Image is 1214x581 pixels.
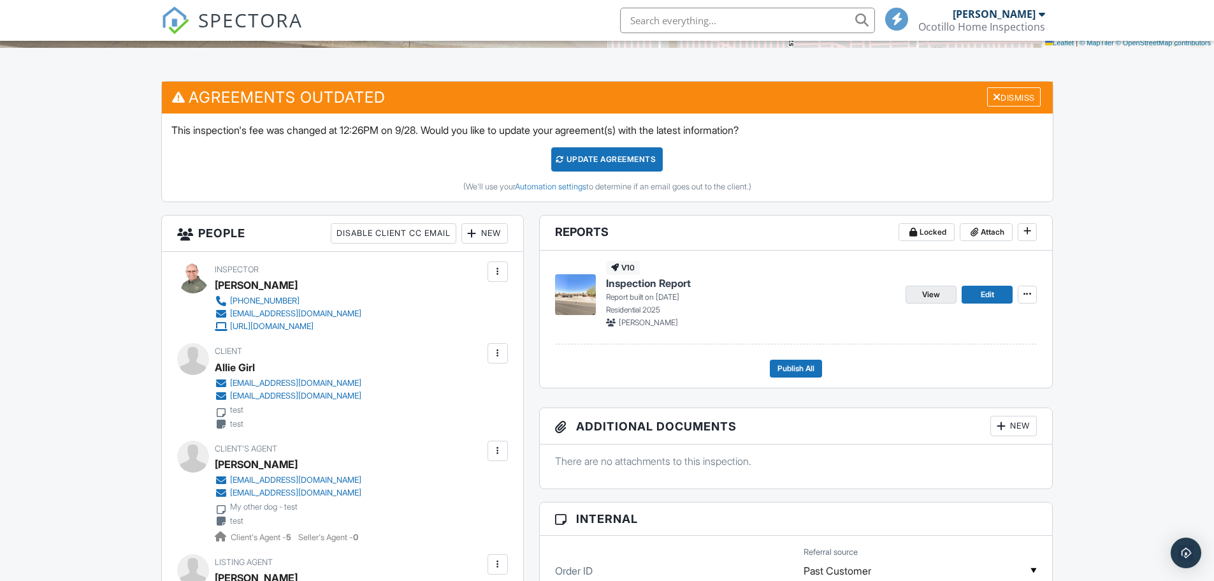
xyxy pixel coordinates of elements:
[215,557,273,567] span: Listing Agent
[551,147,663,172] div: Update Agreements
[353,533,358,542] strong: 0
[230,321,314,332] div: [URL][DOMAIN_NAME]
[161,17,303,44] a: SPECTORA
[540,408,1053,445] h3: Additional Documents
[215,487,361,499] a: [EMAIL_ADDRESS][DOMAIN_NAME]
[298,533,358,542] span: Seller's Agent -
[990,416,1037,436] div: New
[162,82,1053,113] h3: Agreements Outdated
[1116,39,1211,47] a: © OpenStreetMap contributors
[162,216,523,252] h3: People
[804,547,858,558] label: Referral source
[310,30,337,43] div: 7665
[215,444,277,453] span: Client's Agent
[162,114,1053,202] div: This inspection's fee was changed at 12:26PM on 9/28. Would you like to update your agreement(s) ...
[461,223,508,244] div: New
[230,405,243,415] div: test
[230,419,243,429] div: test
[215,346,242,356] span: Client
[620,8,875,33] input: Search everything...
[230,502,298,512] div: My other dog - test
[215,320,361,333] a: [URL][DOMAIN_NAME]
[515,182,586,191] a: Automation settings
[1045,39,1074,47] a: Leaflet
[339,33,355,43] span: sq.ft.
[161,6,189,34] img: The Best Home Inspection Software - Spectora
[953,8,1036,20] div: [PERSON_NAME]
[540,503,1053,536] h3: Internal
[1076,39,1078,47] span: |
[331,223,456,244] div: Disable Client CC Email
[230,378,361,388] div: [EMAIL_ADDRESS][DOMAIN_NAME]
[230,391,361,401] div: [EMAIL_ADDRESS][DOMAIN_NAME]
[215,474,361,487] a: [EMAIL_ADDRESS][DOMAIN_NAME]
[286,533,291,542] strong: 5
[918,20,1045,33] div: Ocotillo Home Inspections
[215,276,298,295] div: [PERSON_NAME]
[230,296,300,306] div: [PHONE_NUMBER]
[230,475,361,485] div: [EMAIL_ADDRESS][DOMAIN_NAME]
[230,516,243,526] div: test
[215,295,361,307] a: [PHONE_NUMBER]
[230,488,361,498] div: [EMAIL_ADDRESS][DOMAIN_NAME]
[215,265,259,274] span: Inspector
[555,564,593,578] label: Order ID
[215,377,361,390] a: [EMAIL_ADDRESS][DOMAIN_NAME]
[171,182,1043,192] div: (We'll use your to determine if an email goes out to the client.)
[215,307,361,320] a: [EMAIL_ADDRESS][DOMAIN_NAME]
[198,6,303,33] span: SPECTORA
[215,358,255,377] div: Allie Girl
[385,33,421,43] span: bathrooms
[1171,538,1201,568] div: Open Intercom Messenger
[215,390,361,402] a: [EMAIL_ADDRESS][DOMAIN_NAME]
[231,533,293,542] span: Client's Agent -
[215,455,298,474] a: [PERSON_NAME]
[555,454,1037,468] p: There are no attachments to this inspection.
[1080,39,1114,47] a: © MapTiler
[230,309,361,319] div: [EMAIL_ADDRESS][DOMAIN_NAME]
[987,87,1041,107] div: Dismiss
[367,30,383,43] div: 2.0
